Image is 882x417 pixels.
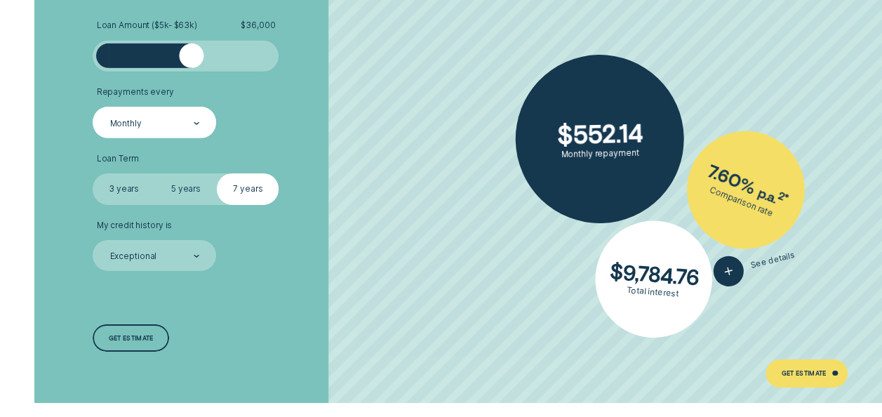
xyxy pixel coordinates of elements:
label: 5 years [155,173,217,204]
span: Loan Term [97,154,139,164]
div: Monthly [110,118,142,128]
div: Exceptional [110,251,157,262]
span: Loan Amount ( $5k - $63k ) [97,20,197,31]
label: 3 years [93,173,154,204]
label: 7 years [217,173,279,204]
span: My credit history is [97,220,173,231]
span: Repayments every [97,87,174,98]
button: See details [710,240,798,290]
span: $ 36,000 [241,20,275,31]
a: Get estimate [93,324,168,352]
span: See details [749,250,796,271]
a: Get Estimate [766,359,848,388]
